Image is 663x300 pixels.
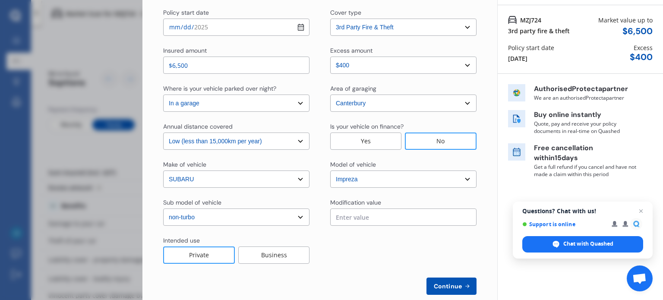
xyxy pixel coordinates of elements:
img: buy online icon [508,110,525,127]
p: Buy online instantly [534,110,638,120]
div: Excess [634,43,653,52]
div: $ 400 [630,52,653,62]
div: Policy start date [163,8,209,17]
div: Where is your vehicle parked over night? [163,84,276,93]
div: Business [238,246,309,264]
div: Cover type [330,8,361,17]
span: Chat with Quashed [563,240,613,248]
p: Get a full refund if you cancel and have not made a claim within this period [534,163,638,178]
p: Authorised Protecta partner [534,84,638,94]
img: free cancel icon [508,143,525,161]
div: 3rd party fire & theft [508,26,570,35]
div: Model of vehicle [330,160,376,169]
span: Continue [432,283,464,290]
div: Policy start date [508,43,554,52]
div: Make of vehicle [163,160,206,169]
div: Area of garaging [330,84,376,93]
p: Quote, pay and receive your policy documents in real-time on Quashed [534,120,638,135]
div: $ 6,500 [622,26,653,36]
button: Continue [426,278,477,295]
div: [DATE] [508,54,527,63]
span: Chat with Quashed [522,236,643,253]
div: Is your vehicle on finance? [330,122,404,131]
span: Questions? Chat with us! [522,208,643,215]
span: Support is online [522,221,606,227]
p: Free cancellation within 15 days [534,143,638,163]
input: dd / mm / yyyy [163,19,309,36]
div: Market value up to [598,16,653,25]
div: Yes [330,133,401,150]
span: MZJ724 [520,16,541,25]
img: insurer icon [508,84,525,101]
div: Annual distance covered [163,122,233,131]
div: Insured amount [163,46,207,55]
div: Sub model of vehicle [163,198,221,207]
div: No [405,133,477,150]
input: Enter insured amount [163,57,309,74]
div: Modification value [330,198,381,207]
a: Open chat [627,265,653,291]
p: We are an authorised Protecta partner [534,94,638,101]
div: Private [163,246,235,264]
div: Intended use [163,236,200,245]
div: Excess amount [330,46,373,55]
input: Enter value [330,208,477,226]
